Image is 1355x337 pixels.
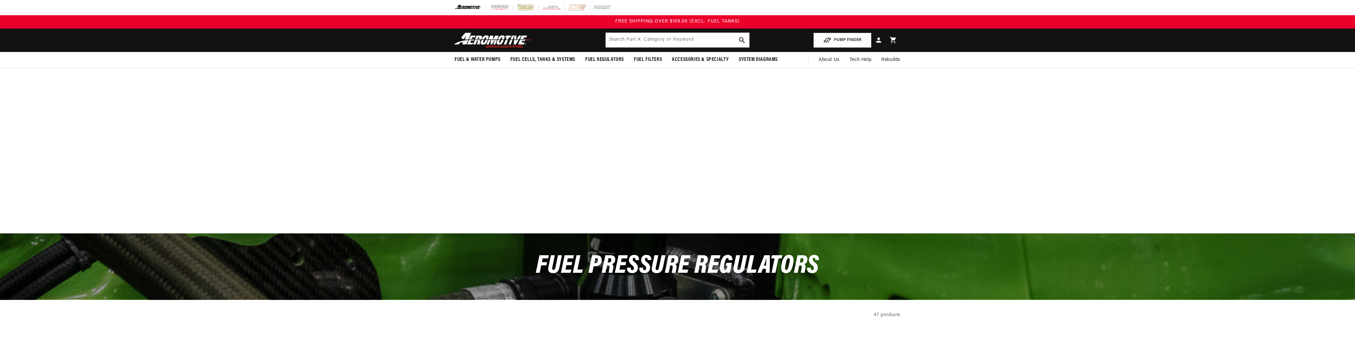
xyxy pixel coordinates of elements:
span: Tech Help [850,56,871,64]
summary: Fuel Regulators [580,52,629,68]
summary: Fuel Filters [629,52,667,68]
span: Fuel & Water Pumps [455,56,501,63]
a: About Us [814,52,845,68]
summary: System Diagrams [734,52,783,68]
span: Accessories & Specialty [672,56,729,63]
span: Fuel Pressure Regulators [536,253,819,279]
summary: Accessories & Specialty [667,52,734,68]
span: About Us [819,57,840,62]
span: FREE SHIPPING OVER $109.00 (EXCL. FUEL TANKS) [615,19,740,24]
span: Fuel Cells, Tanks & Systems [510,56,575,63]
button: PUMP FINDER [813,33,871,48]
img: Aeromotive [452,32,535,48]
summary: Tech Help [845,52,876,68]
span: System Diagrams [739,56,778,63]
span: Fuel Regulators [585,56,624,63]
summary: Fuel & Water Pumps [450,52,505,68]
span: Fuel Filters [634,56,662,63]
button: Search Part #, Category or Keyword [735,33,749,47]
summary: Fuel Cells, Tanks & Systems [505,52,580,68]
span: 47 products [874,313,900,317]
input: Search Part #, Category or Keyword [606,33,749,47]
summary: Rebuilds [876,52,905,68]
span: Rebuilds [881,56,900,64]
